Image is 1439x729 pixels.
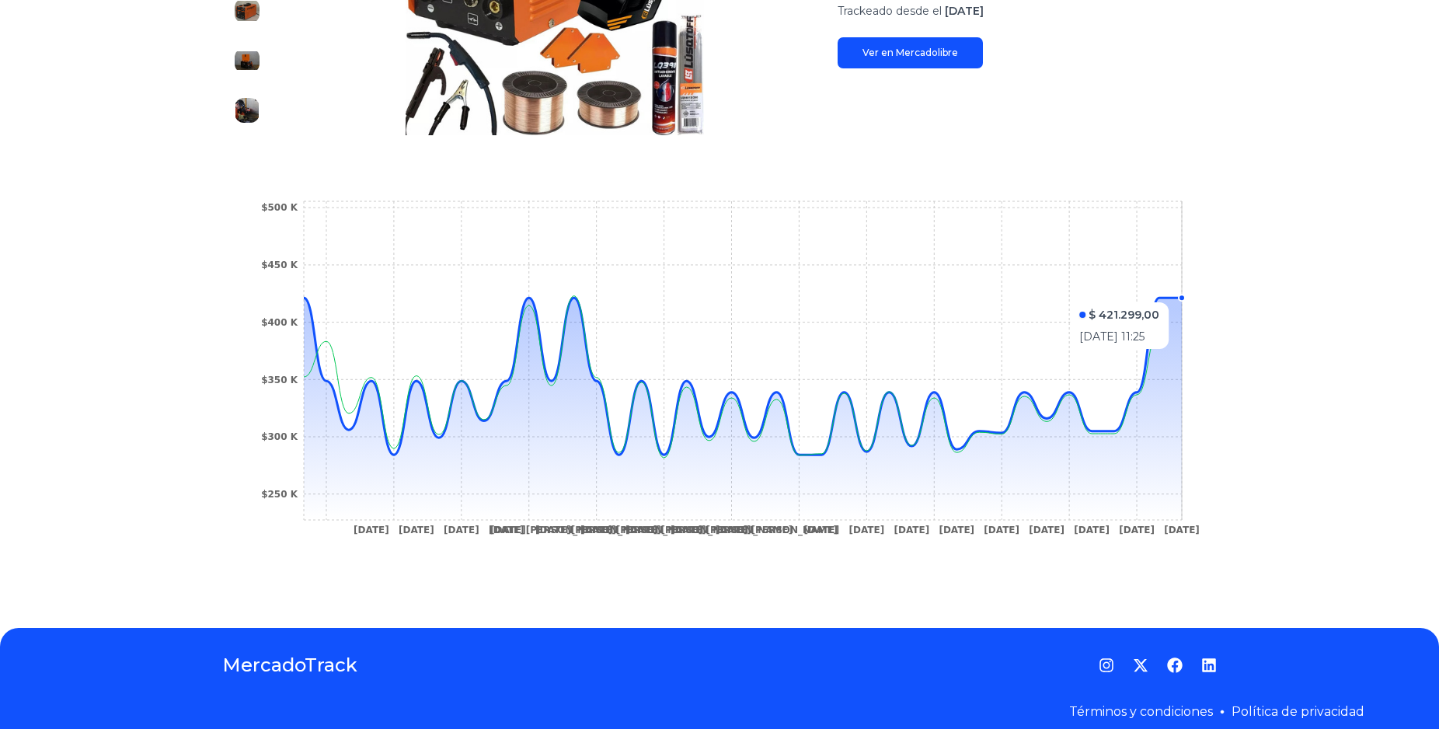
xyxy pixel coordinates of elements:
tspan: [DATE] [1074,525,1110,535]
tspan: [DATE] [399,525,434,535]
tspan: [DATE] [849,525,885,535]
img: Soldadora Inverter Dual Lusqtoff Flux 2 Rollos + Electrodos [235,48,260,73]
tspan: [DATE] [1164,525,1200,535]
tspan: [DATE][PERSON_NAME] [490,525,612,536]
tspan: $450 K [261,260,298,270]
tspan: [DATE][PERSON_NAME] [625,525,747,536]
tspan: [DATE][PERSON_NAME] [580,525,702,536]
tspan: [DATE] [1119,525,1155,535]
a: Términos y condiciones [1069,704,1213,719]
tspan: [DATE][PERSON_NAME] [671,525,793,536]
tspan: [DATE] [354,525,389,535]
a: Twitter [1133,657,1148,673]
tspan: $500 K [261,202,298,213]
tspan: [DATE] [444,525,479,535]
tspan: [DATE] [1029,525,1064,535]
span: Trackeado desde el [838,4,942,18]
a: Política de privacidad [1232,704,1364,719]
a: LinkedIn [1201,657,1217,673]
tspan: [DATE] [489,525,524,535]
tspan: $300 K [261,431,298,442]
tspan: $350 K [261,375,298,385]
tspan: [DATE] [939,525,974,535]
tspan: [DATE][PERSON_NAME] [535,525,657,536]
tspan: [DATE] [804,525,840,535]
a: Facebook [1167,657,1183,673]
tspan: $400 K [261,317,298,328]
a: Ver en Mercadolibre [838,37,983,68]
tspan: [DATE] [984,525,1019,535]
tspan: $250 K [261,489,298,500]
img: Soldadora Inverter Dual Lusqtoff Flux 2 Rollos + Electrodos [235,98,260,123]
span: [DATE] [945,4,984,18]
tspan: [DATE] [894,525,929,535]
a: Instagram [1099,657,1114,673]
tspan: [DATE][PERSON_NAME] [716,525,838,536]
a: MercadoTrack [222,653,357,678]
